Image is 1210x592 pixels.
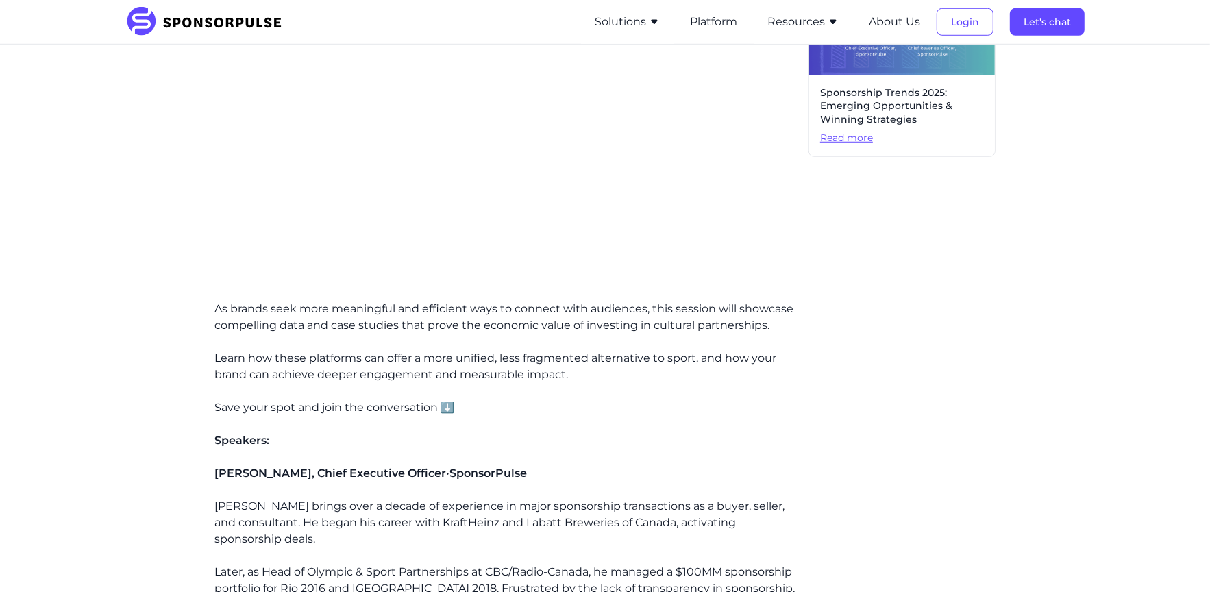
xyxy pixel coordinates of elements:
a: Let's chat [1010,16,1085,28]
p: Save your spot and join the conversation ⬇️ [214,399,798,416]
span: Sponsorship Trends 2025: Emerging Opportunities & Winning Strategies [820,86,984,127]
a: Platform [690,16,737,28]
img: SponsorPulse [125,7,292,37]
button: Solutions [595,14,660,30]
p: Learn how these platforms can offer a more unified, less fragmented alternative to sport, and how... [214,350,798,383]
button: Let's chat [1010,8,1085,36]
a: Login [937,16,993,28]
iframe: Chat Widget [1141,526,1210,592]
span: Read more [820,132,984,145]
button: About Us [869,14,920,30]
button: Login [937,8,993,36]
button: Resources [767,14,839,30]
button: Platform [690,14,737,30]
a: About Us [869,16,920,28]
span: [PERSON_NAME], Chief Executive Officer·SponsorPulse [214,467,527,480]
p: As brands seek more meaningful and efficient ways to connect with audiences, this session will sh... [214,301,798,334]
span: Speakers: [214,434,269,447]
